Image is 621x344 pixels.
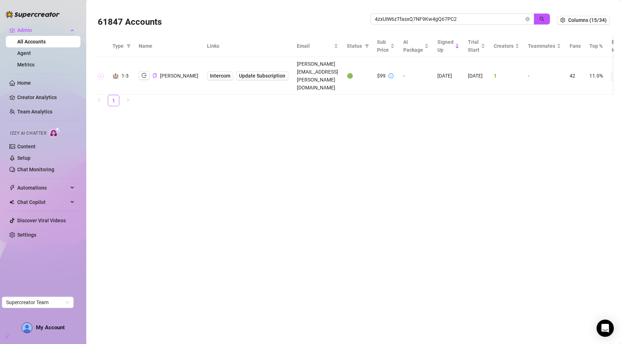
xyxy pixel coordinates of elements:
[565,35,585,57] th: Fans
[560,18,565,23] span: setting
[585,35,607,57] th: Top %
[525,17,530,21] button: close-circle
[377,38,389,54] span: Sub Price
[597,320,614,337] div: Open Intercom Messenger
[365,44,369,48] span: filter
[203,35,293,57] th: Links
[494,42,514,50] span: Creators
[17,80,31,86] a: Home
[464,35,489,57] th: Trial Start
[22,323,32,333] img: AD_cMMTxCeTpmN1d5MnKJ1j-_uXZCpTKapSSqNGg4PyXtR_tCW7gZXTNmFz2tpVv9LSyNV7ff1CaS4f4q0HLYKULQOwoM5GQR...
[363,41,371,51] span: filter
[373,35,399,57] th: Sub Price
[17,92,75,103] a: Creator Analytics
[9,185,15,191] span: thunderbolt
[49,127,60,138] img: AI Chatter
[112,42,124,50] span: Type
[9,200,14,205] img: Chat Copilot
[122,95,134,106] li: Next Page
[139,71,149,80] button: logout
[17,24,68,36] span: Admin
[122,95,134,106] button: right
[464,57,489,95] td: [DATE]
[293,57,342,95] td: [PERSON_NAME][EMAIL_ADDRESS][PERSON_NAME][DOMAIN_NAME]
[347,42,362,50] span: Status
[210,72,230,80] span: Intercom
[433,35,464,57] th: Signed Up
[239,73,285,79] span: Update Subscription
[17,39,46,45] a: All Accounts
[557,16,609,24] button: Columns (15/34)
[17,218,66,223] a: Discover Viral Videos
[4,334,9,339] span: build
[97,98,101,102] span: left
[375,15,524,23] input: Search by UID / Name / Email / Creator Username
[126,44,131,48] span: filter
[17,182,68,194] span: Automations
[377,72,386,80] div: $99
[17,155,31,161] a: Setup
[17,232,36,238] a: Settings
[494,73,497,79] span: 1
[93,95,105,106] li: Previous Page
[9,27,15,33] span: crown
[403,38,423,54] span: AI Package
[433,57,464,95] td: [DATE]
[17,167,54,172] a: Chat Monitoring
[93,95,105,106] button: left
[36,324,65,331] span: My Account
[528,42,555,50] span: Teammates
[98,73,104,79] button: Expand row
[347,73,353,79] span: 🟢
[589,73,603,79] span: 11.0%
[160,73,198,79] span: [PERSON_NAME]
[468,38,479,54] span: Trial Start
[126,98,130,102] span: right
[6,297,69,308] span: Supercreator Team
[297,42,332,50] span: Email
[399,35,433,57] th: AI Package
[134,35,203,57] th: Name
[17,62,34,68] a: Metrics
[125,41,132,51] span: filter
[152,73,157,78] span: copy
[528,73,529,79] span: -
[568,17,607,23] span: Columns (15/34)
[570,73,575,79] span: 42
[152,73,157,78] button: Copy Account UID
[17,144,36,149] a: Content
[108,95,119,106] a: 1
[437,38,454,54] span: Signed Up
[10,130,46,137] span: Izzy AI Chatter
[388,73,394,78] span: info-circle
[524,35,565,57] th: Teammates
[539,17,544,22] span: search
[399,57,433,95] td: -
[17,109,52,115] a: Team Analytics
[98,17,162,28] h3: 61847 Accounts
[207,71,233,80] a: Intercom
[17,50,31,56] a: Agent
[293,35,342,57] th: Email
[6,11,60,18] img: logo-BBDzfeDw.svg
[121,72,129,80] div: 1-3
[142,73,147,78] span: logout
[112,72,119,80] div: 🏰
[236,71,288,80] button: Update Subscription
[17,196,68,208] span: Chat Copilot
[489,35,524,57] th: Creators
